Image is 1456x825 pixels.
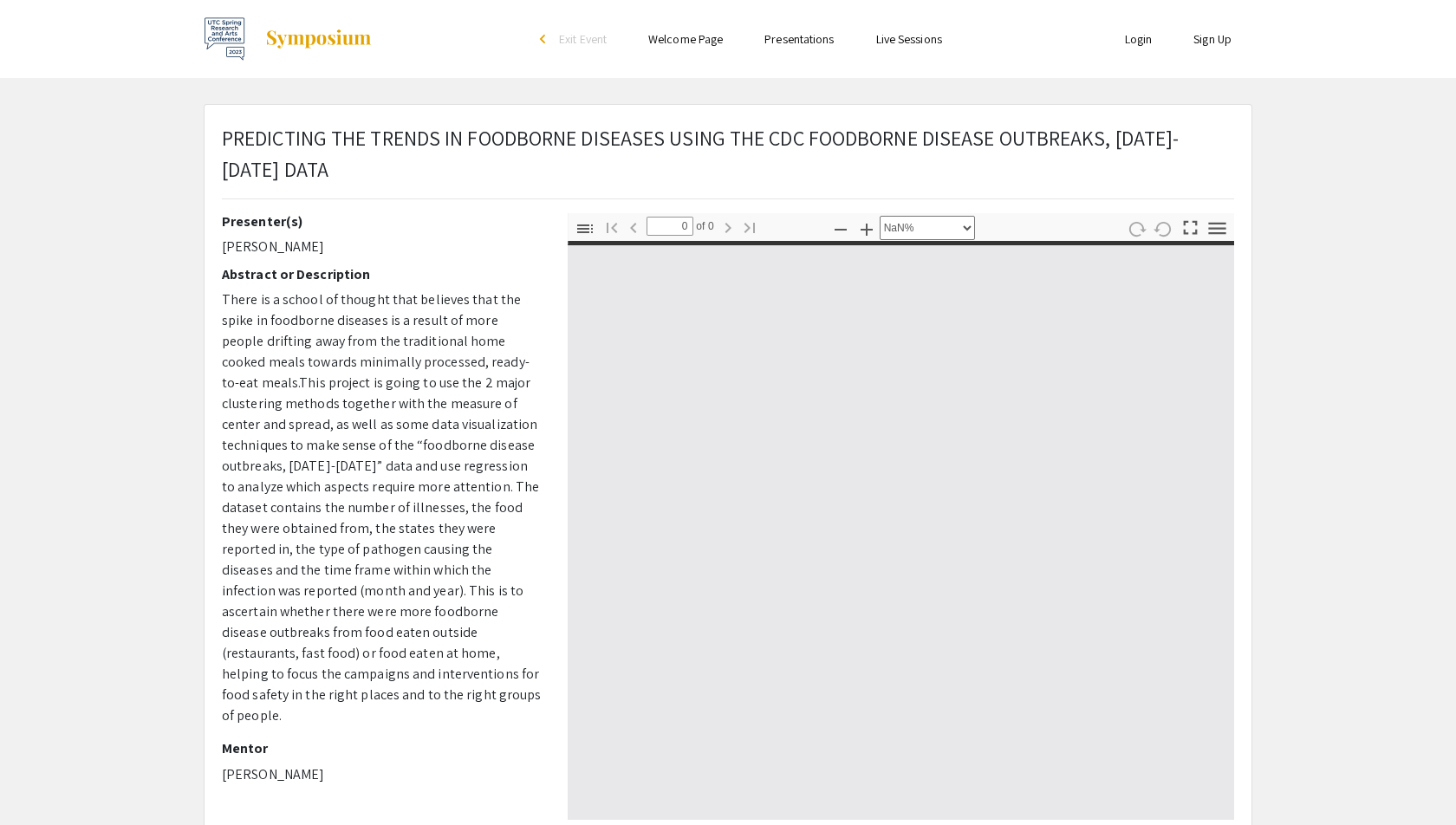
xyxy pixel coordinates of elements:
input: Page [647,217,693,236]
iframe: Chat [1382,747,1443,812]
button: Previous Page [619,214,648,239]
button: Tools [1203,216,1232,241]
h2: Presenter(s) [222,213,542,230]
button: Go to First Page [597,214,627,239]
span: PREDICTING THE TRENDS IN FOODBORNE DISEASES USING THE CDC FOODBORNE DISEASE OUTBREAKS, [DATE]-[DA... [222,124,1179,183]
button: Zoom Out [826,216,855,241]
a: Sign Up [1193,31,1232,47]
button: Toggle Sidebar [570,216,600,241]
select: Zoom [880,216,975,240]
a: Live Sessions [876,31,942,47]
button: Switch to Presentation Mode [1176,213,1206,238]
div: arrow_back_ios [540,34,550,44]
button: Go to Last Page [735,214,764,239]
a: Welcome Page [648,31,723,47]
button: Next Page [713,214,743,239]
a: Login [1125,31,1153,47]
button: Rotate Counterclockwise [1149,216,1179,241]
img: UTC Spring Research and Arts Conference 2023 [204,17,247,61]
a: Presentations [764,31,834,47]
button: Zoom In [852,216,881,241]
button: Rotate Clockwise [1122,216,1152,241]
h2: Abstract or Description [222,266,542,283]
img: Symposium by ForagerOne [264,29,373,49]
h2: Mentor [222,740,542,757]
span: Exit Event [559,31,607,47]
p: [PERSON_NAME] [222,237,542,257]
span: There is a school of thought that believes that the spike in foodborne diseases is a result of mo... [222,290,542,724]
span: of 0 [693,217,714,236]
p: [PERSON_NAME] [222,764,542,785]
a: UTC Spring Research and Arts Conference 2023 [204,17,373,61]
